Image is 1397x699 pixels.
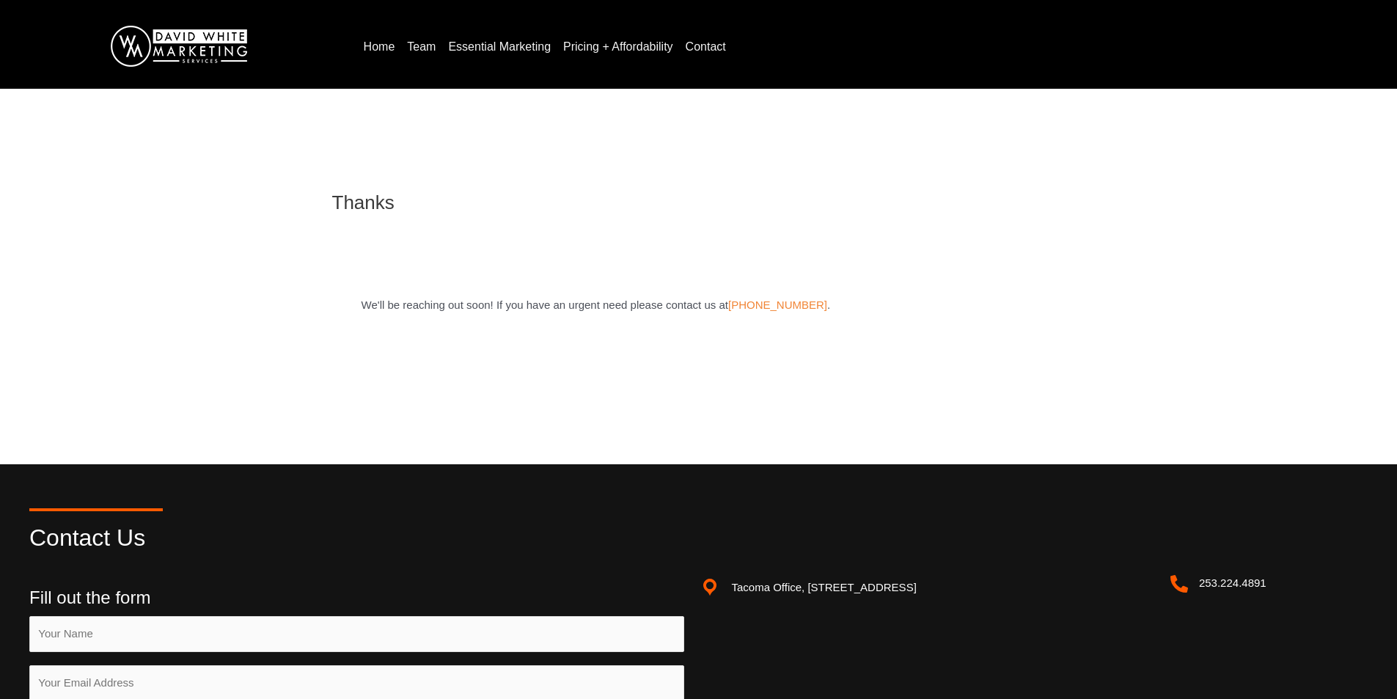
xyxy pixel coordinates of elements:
[332,191,1066,214] h1: Thanks
[358,35,401,59] a: Home
[29,524,145,551] span: Contact Us
[1199,574,1266,593] p: 253.224.4891
[358,34,1368,59] nav: Menu
[401,35,441,59] a: Team
[29,616,684,652] input: Your Name
[732,579,917,597] p: Tacoma Office, [STREET_ADDRESS]
[442,35,557,59] a: Essential Marketing
[111,26,247,67] img: DavidWhite-Marketing-Logo
[557,35,679,59] a: Pricing + Affordability
[111,39,247,51] a: DavidWhite-Marketing-Logo
[29,588,684,609] h4: Fill out the form
[362,260,1036,315] p: We'll be reaching out soon! If you have an urgent need please contact us at .
[728,299,827,311] a: [PHONE_NUMBER]
[680,35,732,59] a: Contact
